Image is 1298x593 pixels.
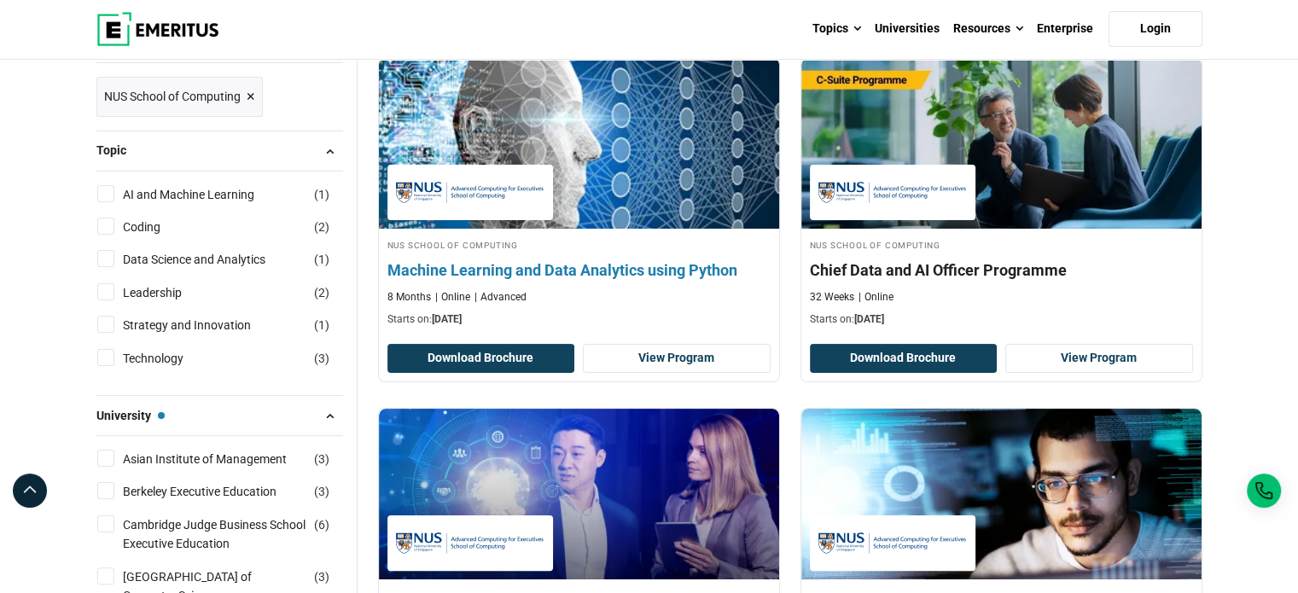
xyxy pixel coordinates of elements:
span: [DATE] [432,313,462,325]
img: Machine Learning and Data Analytics using Python | Online Data Science and Analytics Course [358,49,799,237]
a: Data Science and Analytics [123,250,300,269]
p: Online [859,290,893,305]
img: NUS School of Computing [396,173,544,212]
span: 3 [318,452,325,466]
a: AI and Machine Learning [123,185,288,204]
img: Full Stack Development with AI | Online Coding Course [801,409,1202,579]
a: Login [1109,11,1202,47]
button: University [96,403,343,428]
span: University [96,406,165,425]
a: Coding [123,218,195,236]
p: 8 Months [387,290,431,305]
span: 1 [318,253,325,266]
p: Starts on: [810,312,1193,327]
a: Berkeley Executive Education [123,482,311,501]
span: ( ) [314,250,329,269]
a: Cambridge Judge Business School Executive Education [123,515,341,554]
img: Chief Data and AI Officer Programme | Online Technology Course [801,58,1202,229]
button: Download Brochure [387,344,575,373]
span: ( ) [314,218,329,236]
img: NUS School of Computing [396,524,544,562]
a: Data Science and Analytics Course by NUS School of Computing - September 30, 2025 NUS School of C... [379,58,779,336]
button: Download Brochure [810,344,998,373]
a: View Program [1005,344,1193,373]
span: [DATE] [854,313,884,325]
h4: Chief Data and AI Officer Programme [810,259,1193,281]
span: Topic [96,141,140,160]
span: 6 [318,518,325,532]
a: Strategy and Innovation [123,316,285,334]
span: ( ) [314,349,329,368]
a: NUS School of Computing × [96,77,263,117]
span: 3 [318,570,325,584]
span: 1 [318,318,325,332]
span: 2 [318,220,325,234]
a: View Program [583,344,771,373]
h4: NUS School of Computing [387,237,771,252]
p: 32 Weeks [810,290,854,305]
img: Technology Leadership and Innovation Programme | Online Leadership Course [379,409,779,579]
p: Advanced [474,290,527,305]
span: ( ) [314,316,329,334]
a: Asian Institute of Management [123,450,321,468]
h4: NUS School of Computing [810,237,1193,252]
span: ( ) [314,482,329,501]
h4: Machine Learning and Data Analytics using Python [387,259,771,281]
span: ( ) [314,283,329,302]
span: NUS School of Computing [104,87,241,106]
button: Topic [96,138,343,164]
a: Technology Course by NUS School of Computing - September 30, 2025 NUS School of Computing NUS Sch... [801,58,1202,336]
p: Online [435,290,470,305]
a: Leadership [123,283,216,302]
span: 2 [318,286,325,299]
span: 3 [318,485,325,498]
span: × [247,84,255,109]
p: Starts on: [387,312,771,327]
img: NUS School of Computing [818,173,967,212]
img: NUS School of Computing [818,524,967,562]
span: ( ) [314,450,329,468]
span: 1 [318,188,325,201]
span: ( ) [314,515,329,534]
span: 3 [318,352,325,365]
span: ( ) [314,567,329,586]
span: ( ) [314,185,329,204]
a: Technology [123,349,218,368]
